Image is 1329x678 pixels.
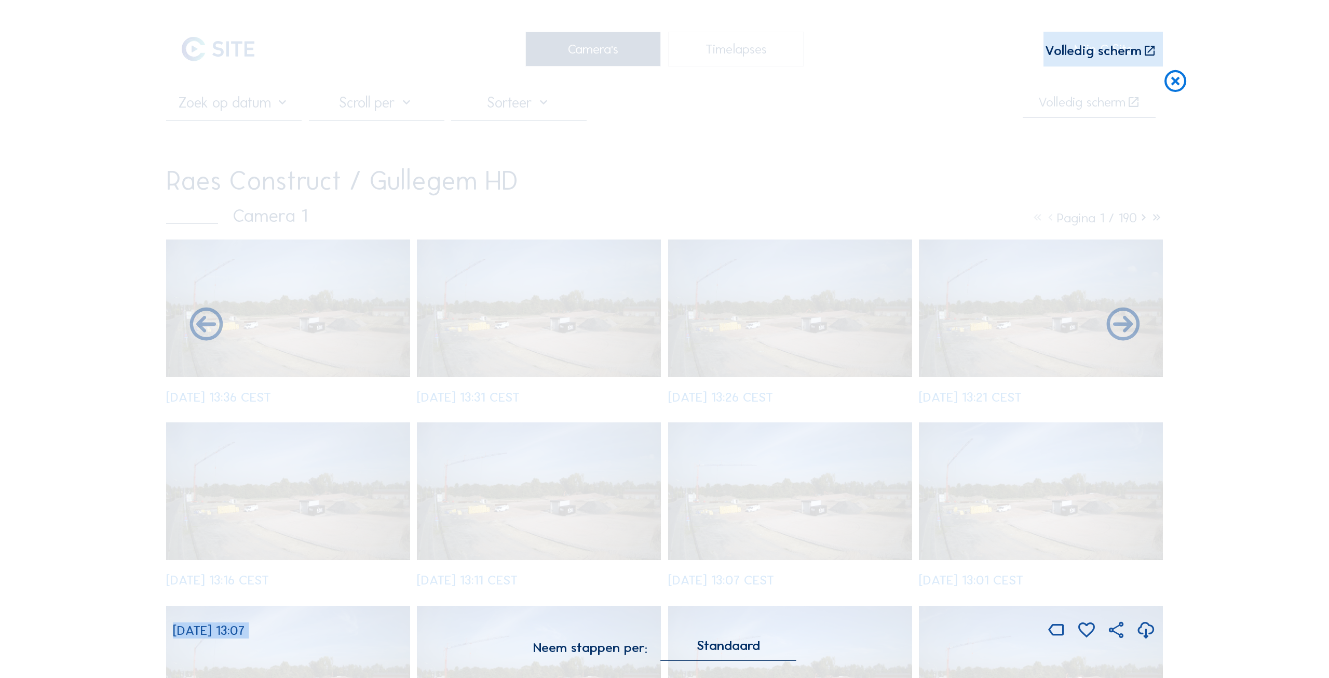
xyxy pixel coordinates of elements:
[660,641,796,661] div: Standaard
[697,641,760,650] div: Standaard
[186,305,226,345] i: Forward
[1045,44,1142,58] div: Volledig scherm
[533,641,647,654] div: Neem stappen per:
[173,622,245,639] span: [DATE] 13:07
[1103,305,1143,345] i: Back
